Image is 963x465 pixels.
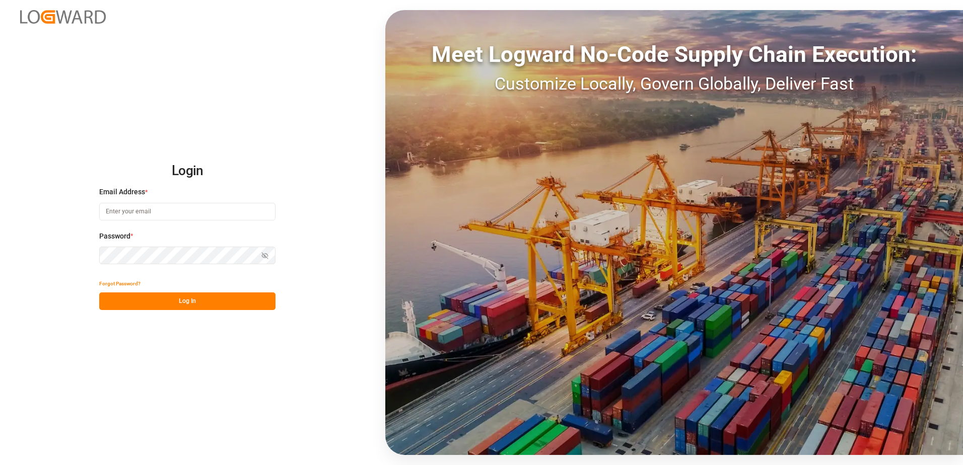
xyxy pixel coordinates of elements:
[99,292,276,310] button: Log In
[20,10,106,24] img: Logward_new_orange.png
[99,187,145,197] span: Email Address
[99,155,276,187] h2: Login
[99,231,130,242] span: Password
[385,38,963,71] div: Meet Logward No-Code Supply Chain Execution:
[99,203,276,220] input: Enter your email
[385,71,963,97] div: Customize Locally, Govern Globally, Deliver Fast
[99,275,141,292] button: Forgot Password?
